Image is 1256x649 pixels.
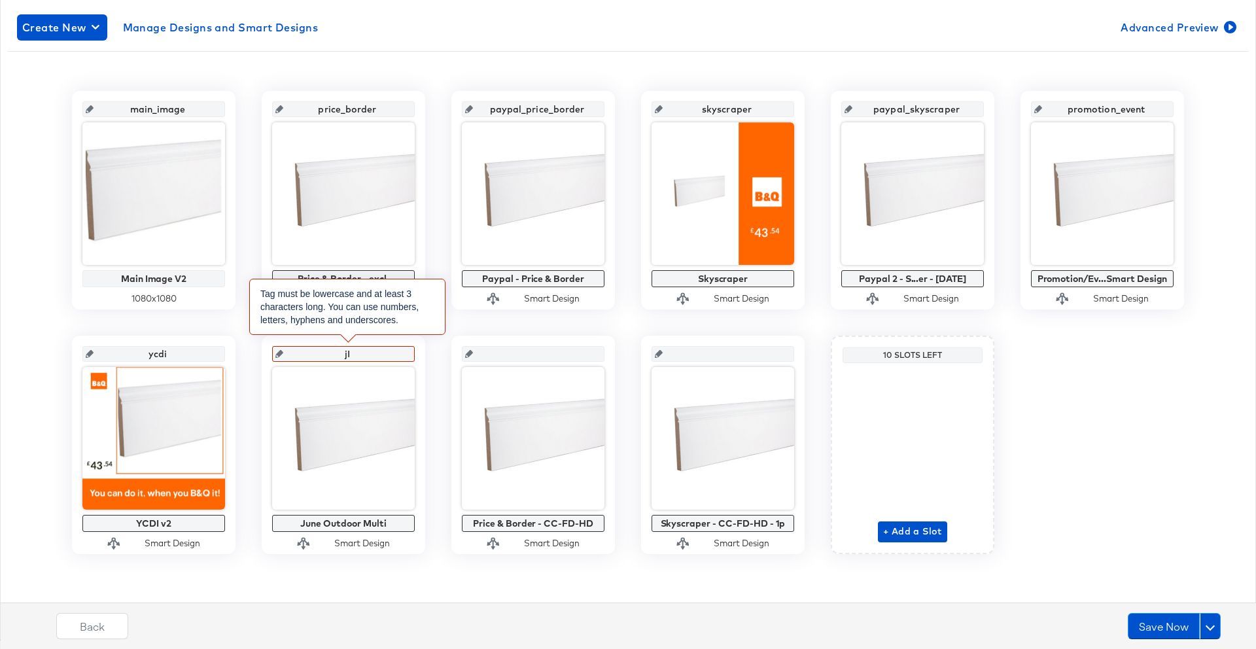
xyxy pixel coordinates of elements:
[275,273,411,294] div: Price & Border - excl. [GEOGRAPHIC_DATA]
[714,537,769,550] div: Smart Design
[903,292,959,305] div: Smart Design
[56,613,128,639] button: Back
[846,350,979,360] div: 10 Slots Left
[123,18,319,37] span: Manage Designs and Smart Designs
[145,537,200,550] div: Smart Design
[714,292,769,305] div: Smart Design
[1115,14,1239,41] button: Advanced Preview
[465,273,601,284] div: Paypal - Price & Border
[118,14,324,41] button: Manage Designs and Smart Designs
[524,537,580,550] div: Smart Design
[845,273,981,284] div: Paypal 2 - S...er - [DATE]
[86,273,222,284] div: Main Image V2
[334,537,390,550] div: Smart Design
[883,523,942,540] span: + Add a Slot
[655,518,791,529] div: Skyscraper - CC-FD-HD - 1p
[275,518,411,529] div: June Outdoor Multi
[878,521,947,542] button: + Add a Slot
[1128,613,1200,639] button: Save Now
[1093,292,1149,305] div: Smart Design
[22,18,102,37] span: Create New
[334,303,390,315] div: Smart Design
[17,14,107,41] button: Create New
[1034,273,1170,284] div: Promotion/Ev...Smart Design
[82,292,225,305] div: 1080 x 1080
[86,518,222,529] div: YCDI v2
[1121,18,1234,37] span: Advanced Preview
[655,273,791,284] div: Skyscraper
[524,292,580,305] div: Smart Design
[465,518,601,529] div: Price & Border - CC-FD-HD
